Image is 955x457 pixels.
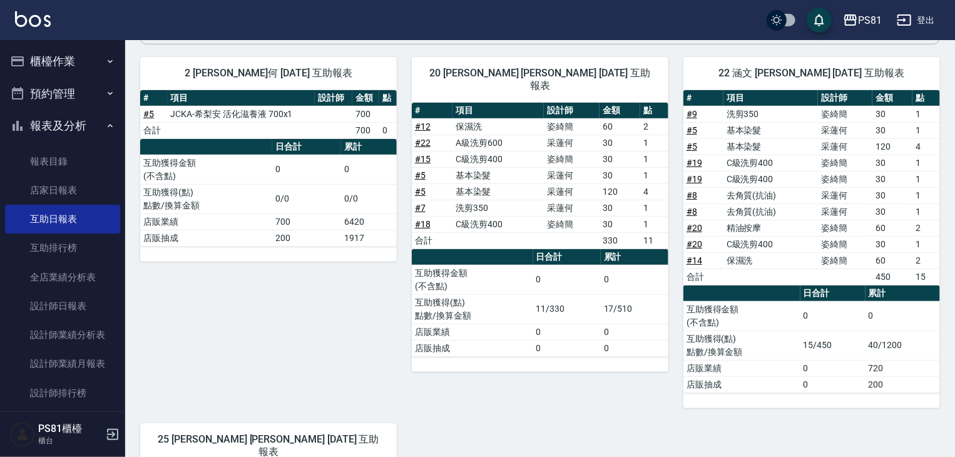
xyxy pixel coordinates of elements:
td: 1 [640,167,668,183]
td: 合計 [412,232,452,249]
td: 互助獲得金額 (不含點) [140,155,272,184]
td: 采蓮何 [544,135,600,151]
td: 合計 [683,269,723,285]
td: A級洗剪600 [452,135,544,151]
td: JCKA-希梨安 活化滋養液 700x1 [168,106,315,122]
td: 0 [533,324,601,340]
td: 450 [872,269,912,285]
a: #8 [687,207,697,217]
td: 1 [912,155,940,171]
table: a dense table [683,90,940,285]
td: 2 [640,118,668,135]
td: 洗剪350 [723,106,818,122]
table: a dense table [140,139,397,247]
p: 櫃台 [38,435,102,446]
span: 22 涵文 [PERSON_NAME] [DATE] 互助報表 [698,67,925,80]
td: 基本染髮 [723,122,818,138]
td: 60 [872,252,912,269]
td: 姿綺簡 [544,151,600,167]
td: 2 [912,252,940,269]
table: a dense table [412,103,668,249]
a: #5 [687,125,697,135]
td: 11/330 [533,294,601,324]
table: a dense table [683,285,940,393]
th: # [412,103,452,119]
td: 30 [872,122,912,138]
td: 采蓮何 [544,183,600,200]
td: 30 [872,106,912,122]
td: 采蓮何 [544,167,600,183]
span: 20 [PERSON_NAME] [PERSON_NAME] [DATE] 互助報表 [427,67,653,92]
td: 采蓮何 [818,138,872,155]
a: #15 [415,154,431,164]
a: #20 [687,239,702,249]
td: 15/450 [800,331,866,360]
td: 姿綺簡 [818,106,872,122]
td: 30 [872,171,912,187]
a: 互助排行榜 [5,234,120,262]
img: Person [10,422,35,447]
td: 15 [912,269,940,285]
h5: PS81櫃檯 [38,423,102,435]
td: 1 [640,135,668,151]
td: 120 [872,138,912,155]
td: C級洗剪400 [723,155,818,171]
td: 720 [866,360,940,376]
td: 200 [866,376,940,393]
img: Logo [15,11,51,27]
td: 1 [912,122,940,138]
td: 店販抽成 [683,376,800,393]
td: 30 [600,167,640,183]
td: 0/0 [272,184,341,213]
th: 累計 [866,285,940,302]
td: C級洗剪400 [452,151,544,167]
td: 1 [640,200,668,216]
td: 互助獲得(點) 點數/換算金額 [683,331,800,360]
td: 店販業績 [140,213,272,230]
td: 30 [600,151,640,167]
th: 設計師 [544,103,600,119]
th: 點 [640,103,668,119]
td: 30 [872,236,912,252]
a: 設計師排行榜 [5,379,120,408]
td: 120 [600,183,640,200]
td: C級洗剪400 [452,216,544,232]
button: save [807,8,832,33]
td: 0 [866,301,940,331]
table: a dense table [412,249,668,357]
td: 0 [601,324,668,340]
a: 設計師日報表 [5,292,120,321]
th: 項目 [452,103,544,119]
td: 0 [533,265,601,294]
td: 0 [341,155,397,184]
td: 采蓮何 [818,122,872,138]
td: 200 [272,230,341,246]
td: 30 [600,200,640,216]
th: 累計 [601,249,668,265]
td: 0 [800,360,866,376]
td: 互助獲得金額 (不含點) [683,301,800,331]
th: # [140,90,168,106]
td: 30 [872,155,912,171]
td: 0 [601,265,668,294]
td: 330 [600,232,640,249]
td: 合計 [140,122,168,138]
th: 設計師 [315,90,352,106]
td: C級洗剪400 [723,171,818,187]
div: PS81 [858,13,882,28]
td: 0 [379,122,397,138]
th: 點 [379,90,397,106]
td: 700 [272,213,341,230]
td: 30 [872,187,912,203]
td: 0 [601,340,668,356]
th: 日合計 [800,285,866,302]
td: 姿綺簡 [818,220,872,236]
td: 11 [640,232,668,249]
a: 設計師業績分析表 [5,321,120,349]
a: #20 [687,223,702,233]
td: 采蓮何 [818,203,872,220]
td: 基本染髮 [452,183,544,200]
span: 2 [PERSON_NAME]何 [DATE] 互助報表 [155,67,382,80]
a: #7 [415,203,426,213]
button: 櫃檯作業 [5,45,120,78]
